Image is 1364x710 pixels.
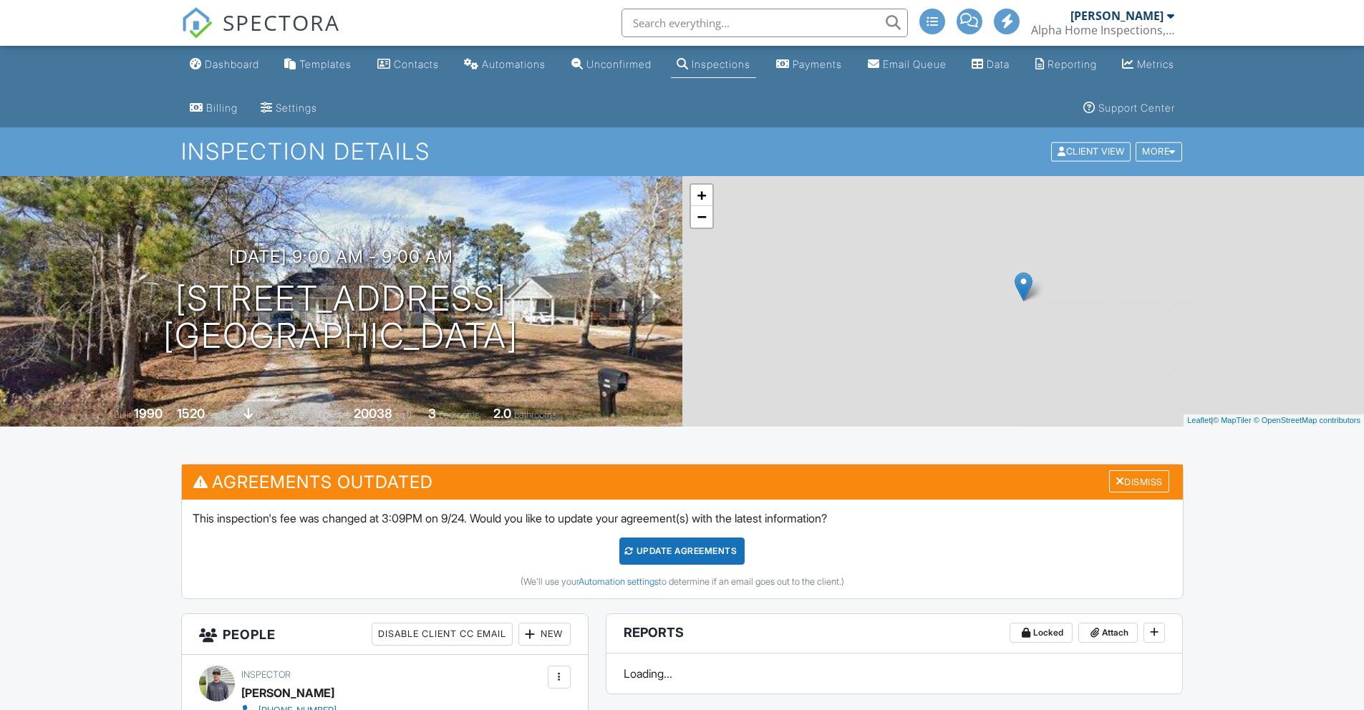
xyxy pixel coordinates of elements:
h1: [STREET_ADDRESS] [GEOGRAPHIC_DATA] [163,280,518,356]
h3: [DATE] 9:00 am - 9:00 am [229,247,453,266]
div: [PERSON_NAME] [241,682,334,704]
div: Unconfirmed [586,58,652,70]
div: 2.0 [485,406,503,421]
div: (We'll use your to determine if an email goes out to the client.) [193,576,1172,588]
div: Billing [206,102,238,114]
div: Client View [1051,142,1131,162]
div: Settings [276,102,317,114]
span: sq.ft. [391,409,409,420]
span: bathrooms [506,409,546,420]
span: Lot Size [318,409,348,420]
a: Inspections [671,52,756,78]
a: © MapTiler [1213,416,1252,424]
div: 1520 [184,406,212,421]
span: Built [124,409,140,420]
span: crawlspace [260,409,304,420]
div: [PERSON_NAME] [1070,9,1164,23]
a: Client View [1050,145,1134,156]
span: sq. ft. [214,409,234,420]
a: Email Queue [862,52,952,78]
div: Email Queue [883,58,947,70]
h3: People [182,614,588,655]
div: 3 [422,406,430,421]
div: Data [987,58,1010,70]
a: © OpenStreetMap contributors [1254,416,1360,424]
a: Settings [255,95,323,122]
div: Support Center [1098,102,1175,114]
div: More [1136,142,1182,162]
a: Unconfirmed [566,52,657,78]
div: Update Agreements [619,538,745,565]
div: Inspections [692,58,750,70]
div: Reporting [1048,58,1097,70]
div: Dismiss [1109,470,1169,492]
div: Alpha Home Inspections, LLC [1031,23,1174,37]
img: The Best Home Inspection Software - Spectora [181,7,213,39]
a: Templates [279,52,357,78]
a: Support Center [1078,95,1181,122]
div: 20038 [350,406,389,421]
div: Disable Client CC Email [372,623,513,646]
a: Payments [770,52,848,78]
a: Leaflet [1187,416,1211,424]
span: SPECTORA [223,7,340,37]
a: SPECTORA [181,19,340,49]
span: Inspector [241,669,291,680]
a: Zoom out [691,206,712,228]
div: | [1184,414,1364,427]
h1: Inspection Details [181,139,1184,164]
div: Metrics [1137,58,1174,70]
a: Contacts [372,52,445,78]
a: Reporting [1030,52,1103,78]
a: Zoom in [691,185,712,206]
span: bedrooms [432,409,472,420]
a: Billing [184,95,243,122]
div: 1990 [142,406,170,421]
div: Dashboard [205,58,259,70]
a: Automation settings [579,576,659,587]
a: Automations (Advanced) [458,52,551,78]
div: This inspection's fee was changed at 3:09PM on 9/24. Would you like to update your agreement(s) w... [182,500,1183,598]
a: Metrics [1116,52,1180,78]
a: Data [966,52,1015,78]
div: Payments [793,58,842,70]
div: Templates [299,58,352,70]
h3: Agreements Outdated [182,465,1183,500]
div: Contacts [394,58,439,70]
div: Automations [482,58,546,70]
div: New [518,623,571,646]
input: Search everything... [621,9,908,37]
a: Dashboard [184,52,265,78]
